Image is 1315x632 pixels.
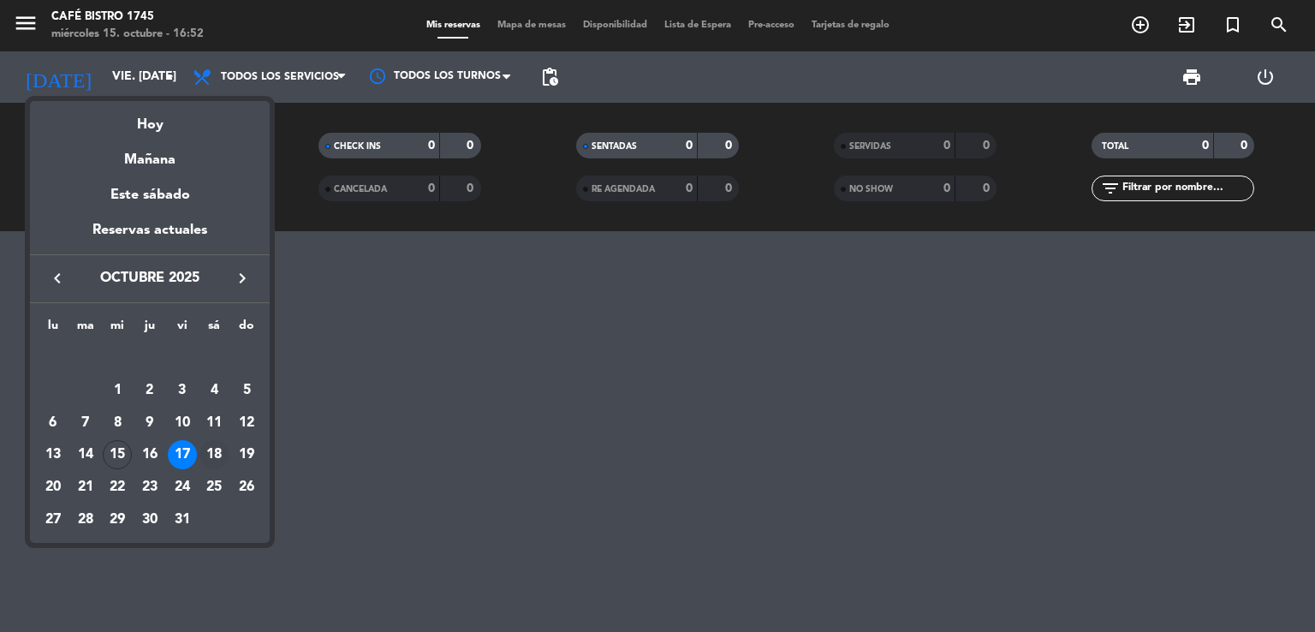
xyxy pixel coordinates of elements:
[199,471,231,504] td: 25 de octubre de 2025
[168,440,197,469] div: 17
[232,473,261,502] div: 26
[37,316,69,343] th: lunes
[37,471,69,504] td: 20 de octubre de 2025
[69,504,102,536] td: 28 de octubre de 2025
[230,407,263,439] td: 12 de octubre de 2025
[101,471,134,504] td: 22 de octubre de 2025
[134,316,166,343] th: jueves
[134,471,166,504] td: 23 de octubre de 2025
[168,376,197,405] div: 3
[101,374,134,407] td: 1 de octubre de 2025
[37,438,69,471] td: 13 de octubre de 2025
[166,316,199,343] th: viernes
[103,440,132,469] div: 15
[199,440,229,469] div: 18
[71,505,100,534] div: 28
[30,136,270,171] div: Mañana
[199,407,231,439] td: 11 de octubre de 2025
[134,504,166,536] td: 30 de octubre de 2025
[232,268,253,289] i: keyboard_arrow_right
[134,407,166,439] td: 9 de octubre de 2025
[230,471,263,504] td: 26 de octubre de 2025
[135,505,164,534] div: 30
[71,473,100,502] div: 21
[199,408,229,438] div: 11
[227,267,258,289] button: keyboard_arrow_right
[37,342,263,374] td: OCT.
[232,376,261,405] div: 5
[73,267,227,289] span: octubre 2025
[101,316,134,343] th: miércoles
[30,101,270,136] div: Hoy
[199,376,229,405] div: 4
[166,374,199,407] td: 3 de octubre de 2025
[230,374,263,407] td: 5 de octubre de 2025
[101,504,134,536] td: 29 de octubre de 2025
[134,374,166,407] td: 2 de octubre de 2025
[71,440,100,469] div: 14
[199,438,231,471] td: 18 de octubre de 2025
[69,407,102,439] td: 7 de octubre de 2025
[166,407,199,439] td: 10 de octubre de 2025
[30,219,270,254] div: Reservas actuales
[37,407,69,439] td: 6 de octubre de 2025
[230,438,263,471] td: 19 de octubre de 2025
[199,374,231,407] td: 4 de octubre de 2025
[101,438,134,471] td: 15 de octubre de 2025
[134,438,166,471] td: 16 de octubre de 2025
[135,473,164,502] div: 23
[230,316,263,343] th: domingo
[103,376,132,405] div: 1
[166,471,199,504] td: 24 de octubre de 2025
[166,504,199,536] td: 31 de octubre de 2025
[135,408,164,438] div: 9
[39,408,68,438] div: 6
[103,473,132,502] div: 22
[232,440,261,469] div: 19
[30,171,270,219] div: Este sábado
[199,316,231,343] th: sábado
[69,316,102,343] th: martes
[168,505,197,534] div: 31
[232,408,261,438] div: 12
[69,471,102,504] td: 21 de octubre de 2025
[39,505,68,534] div: 27
[42,267,73,289] button: keyboard_arrow_left
[39,473,68,502] div: 20
[199,473,229,502] div: 25
[39,440,68,469] div: 13
[135,440,164,469] div: 16
[69,438,102,471] td: 14 de octubre de 2025
[168,408,197,438] div: 10
[103,505,132,534] div: 29
[101,407,134,439] td: 8 de octubre de 2025
[37,504,69,536] td: 27 de octubre de 2025
[166,438,199,471] td: 17 de octubre de 2025
[47,268,68,289] i: keyboard_arrow_left
[71,408,100,438] div: 7
[103,408,132,438] div: 8
[135,376,164,405] div: 2
[168,473,197,502] div: 24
